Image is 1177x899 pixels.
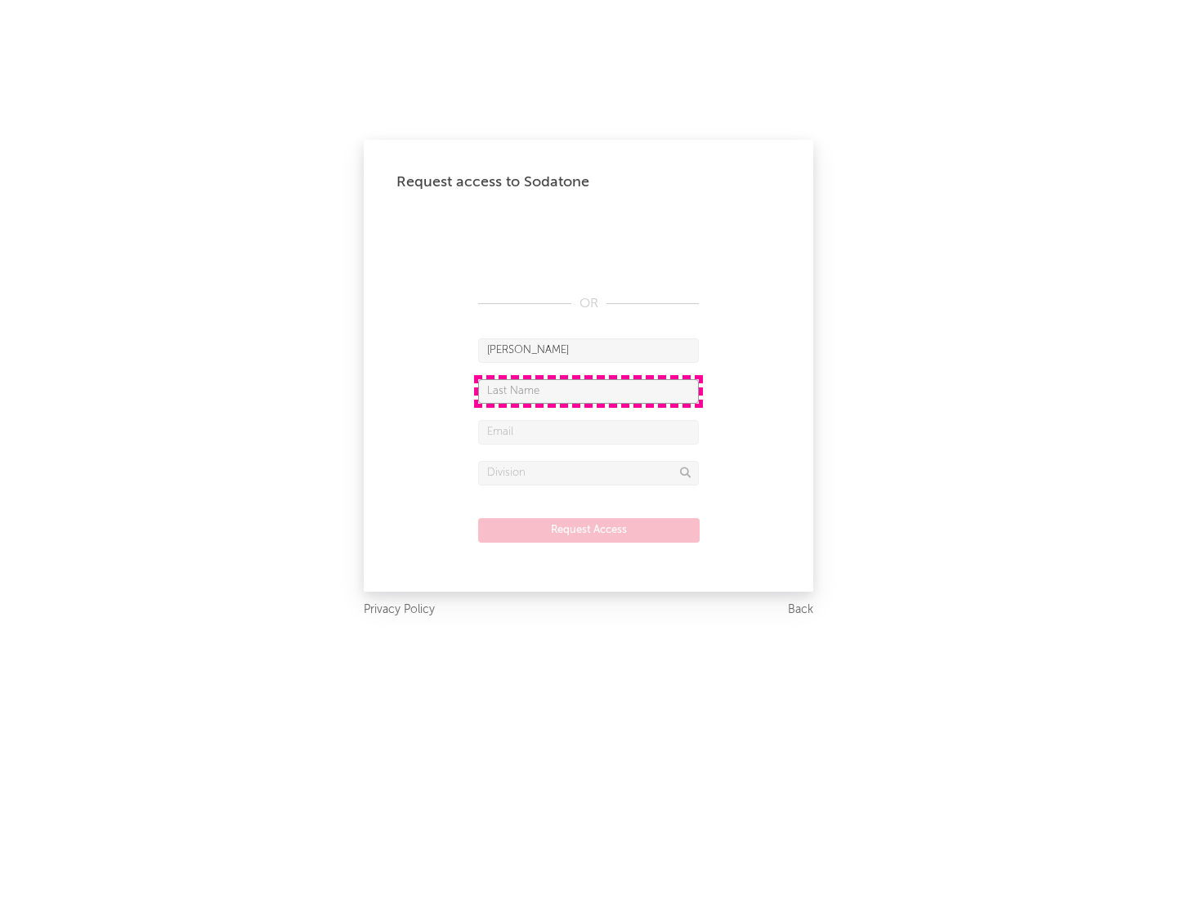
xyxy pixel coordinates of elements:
div: Request access to Sodatone [396,172,781,192]
button: Request Access [478,518,700,543]
a: Privacy Policy [364,600,435,620]
a: Back [788,600,813,620]
input: Division [478,461,699,485]
input: Email [478,420,699,445]
input: First Name [478,338,699,363]
div: OR [478,294,699,314]
input: Last Name [478,379,699,404]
